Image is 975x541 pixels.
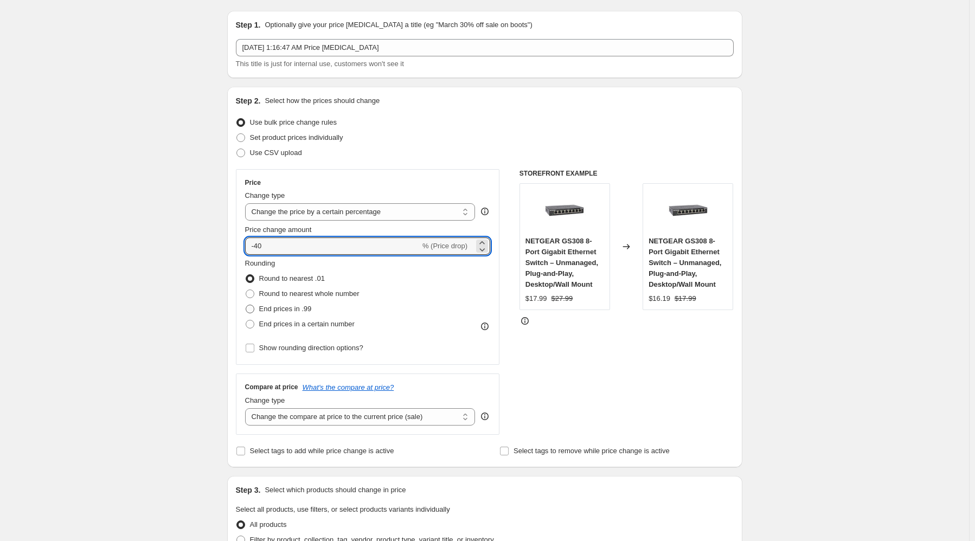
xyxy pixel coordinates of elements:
[236,60,404,68] span: This title is just for internal use, customers won't see it
[422,242,467,250] span: % (Price drop)
[525,293,547,304] div: $17.99
[250,118,337,126] span: Use bulk price change rules
[245,396,285,404] span: Change type
[245,191,285,199] span: Change type
[479,206,490,217] div: help
[250,133,343,141] span: Set product prices individually
[236,20,261,30] h2: Step 1.
[525,237,598,288] span: NETGEAR GS308 8-Port Gigabit Ethernet Switch – Unmanaged, Plug-and-Play, Desktop/Wall Mount
[649,293,670,304] div: $16.19
[514,447,670,455] span: Select tags to remove while price change is active
[675,293,696,304] strike: $17.99
[551,293,573,304] strike: $27.99
[250,447,394,455] span: Select tags to add while price change is active
[236,505,450,513] span: Select all products, use filters, or select products variants individually
[666,189,710,233] img: 71Ik6OnO2OL_80x.jpg
[479,411,490,422] div: help
[236,39,734,56] input: 30% off holiday sale
[265,95,380,106] p: Select how the prices should change
[519,169,734,178] h6: STOREFRONT EXAMPLE
[259,344,363,352] span: Show rounding direction options?
[250,149,302,157] span: Use CSV upload
[245,226,312,234] span: Price change amount
[265,20,532,30] p: Optionally give your price [MEDICAL_DATA] a title (eg "March 30% off sale on boots")
[236,485,261,495] h2: Step 3.
[236,95,261,106] h2: Step 2.
[245,383,298,391] h3: Compare at price
[649,237,721,288] span: NETGEAR GS308 8-Port Gigabit Ethernet Switch – Unmanaged, Plug-and-Play, Desktop/Wall Mount
[265,485,406,495] p: Select which products should change in price
[259,305,312,313] span: End prices in .99
[303,383,394,391] button: What's the compare at price?
[245,237,420,255] input: -15
[259,320,355,328] span: End prices in a certain number
[250,520,287,529] span: All products
[543,189,586,233] img: 71Ik6OnO2OL_80x.jpg
[259,289,360,298] span: Round to nearest whole number
[259,274,325,282] span: Round to nearest .01
[245,178,261,187] h3: Price
[245,259,275,267] span: Rounding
